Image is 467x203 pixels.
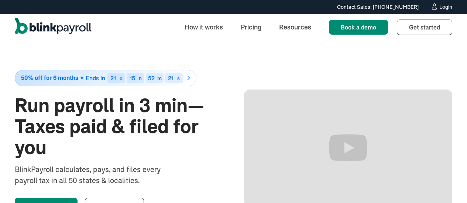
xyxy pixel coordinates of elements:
[168,74,174,82] span: 21
[139,76,142,81] div: h
[130,74,135,82] span: 15
[120,76,123,81] div: d
[15,18,92,37] a: home
[273,19,317,35] a: Resources
[409,24,440,31] span: Get started
[341,24,376,31] span: Book a demo
[179,19,229,35] a: How it works
[397,20,452,35] a: Get started
[235,19,267,35] a: Pricing
[157,76,162,81] div: m
[430,3,452,11] a: Login
[21,75,78,81] span: 50% off for 6 months
[15,164,180,186] div: BlinkPayroll calculates, pays, and files every payroll tax in all 50 states & localities.
[15,70,223,86] a: 50% off for 6 monthsEnds in21d15h52m21s
[86,74,105,82] span: Ends in
[337,3,419,11] div: Contact Sales: [PHONE_NUMBER]
[177,76,180,81] div: s
[15,95,223,158] h1: Run payroll in 3 min—Taxes paid & filed for you
[148,74,155,82] span: 52
[329,20,388,35] a: Book a demo
[439,4,452,10] div: Login
[110,74,116,82] span: 21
